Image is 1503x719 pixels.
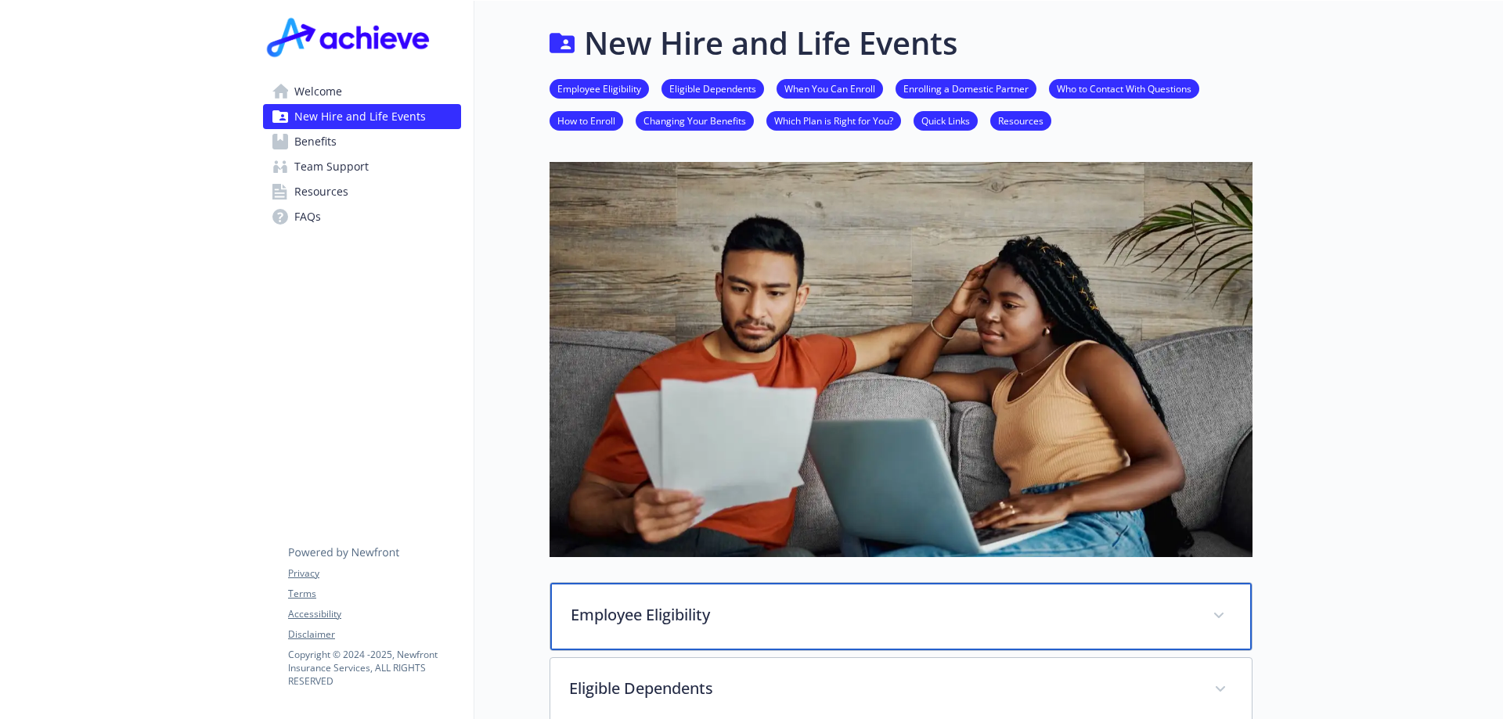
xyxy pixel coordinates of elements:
[294,104,426,129] span: New Hire and Life Events
[263,154,461,179] a: Team Support
[294,79,342,104] span: Welcome
[766,113,901,128] a: Which Plan is Right for You?
[571,603,1194,627] p: Employee Eligibility
[550,583,1252,650] div: Employee Eligibility
[584,20,957,67] h1: New Hire and Life Events
[777,81,883,95] a: When You Can Enroll
[288,607,460,621] a: Accessibility
[661,81,764,95] a: Eligible Dependents
[263,179,461,204] a: Resources
[550,81,649,95] a: Employee Eligibility
[263,204,461,229] a: FAQs
[990,113,1051,128] a: Resources
[263,79,461,104] a: Welcome
[896,81,1036,95] a: Enrolling a Domestic Partner
[1049,81,1199,95] a: Who to Contact With Questions
[263,104,461,129] a: New Hire and Life Events
[550,113,623,128] a: How to Enroll
[288,566,460,581] a: Privacy
[263,129,461,154] a: Benefits
[914,113,978,128] a: Quick Links
[294,129,337,154] span: Benefits
[288,627,460,642] a: Disclaimer
[288,648,460,688] p: Copyright © 2024 - 2025 , Newfront Insurance Services, ALL RIGHTS RESERVED
[569,677,1195,700] p: Eligible Dependents
[550,162,1252,557] img: new hire page banner
[294,204,321,229] span: FAQs
[294,154,369,179] span: Team Support
[636,113,754,128] a: Changing Your Benefits
[294,179,348,204] span: Resources
[288,587,460,601] a: Terms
